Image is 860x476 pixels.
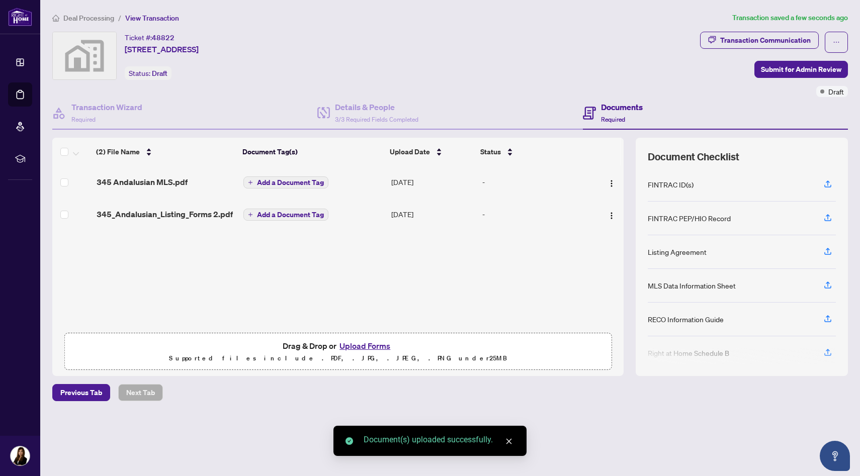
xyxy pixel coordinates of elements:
h4: Details & People [335,101,418,113]
h4: Documents [601,101,643,113]
span: Add a Document Tag [257,179,324,186]
button: Transaction Communication [700,32,819,49]
span: 3/3 Required Fields Completed [335,116,418,123]
span: (2) File Name [96,146,140,157]
span: Required [601,116,625,123]
span: Add a Document Tag [257,211,324,218]
button: Logo [604,174,620,190]
div: Right at Home Schedule B [648,347,729,358]
button: Add a Document Tag [243,176,328,188]
p: Supported files include .PDF, .JPG, .JPEG, .PNG under 25 MB [71,352,605,364]
span: Required [71,116,96,123]
span: Document Checklist [648,150,739,164]
span: Draft [828,86,844,97]
button: Submit for Admin Review [754,61,848,78]
button: Add a Document Tag [243,208,328,221]
span: 345_Andalusian_Listing_Forms 2.pdf [97,208,233,220]
button: Add a Document Tag [243,209,328,221]
th: Status [476,138,589,166]
span: plus [248,212,253,217]
span: home [52,15,59,22]
h4: Transaction Wizard [71,101,142,113]
button: Open asap [820,441,850,471]
a: Close [503,436,514,447]
div: FINTRAC PEP/HIO Record [648,213,731,224]
td: [DATE] [387,198,478,230]
span: Submit for Admin Review [761,61,841,77]
img: logo [8,8,32,26]
span: Draft [152,69,167,78]
span: Drag & Drop or [283,339,393,352]
div: Listing Agreement [648,246,707,257]
article: Transaction saved a few seconds ago [732,12,848,24]
span: close [505,438,512,445]
td: [DATE] [387,166,478,198]
div: FINTRAC ID(s) [648,179,694,190]
img: Logo [608,179,616,187]
li: / [118,12,121,24]
button: Previous Tab [52,384,110,401]
th: Upload Date [386,138,476,166]
th: Document Tag(s) [238,138,386,166]
span: ellipsis [833,39,840,46]
div: Transaction Communication [720,32,811,48]
span: 345 Andalusian MLS.pdf [97,176,188,188]
div: - [482,176,588,187]
button: Add a Document Tag [243,176,328,189]
span: 48822 [152,33,175,42]
div: Status: [125,66,171,80]
span: Status [480,146,501,157]
span: plus [248,180,253,185]
span: View Transaction [125,14,179,23]
img: Logo [608,212,616,220]
span: [STREET_ADDRESS] [125,43,199,55]
span: Drag & Drop orUpload FormsSupported files include .PDF, .JPG, .JPEG, .PNG under25MB [65,333,611,370]
button: Logo [604,206,620,222]
img: svg%3e [53,32,116,79]
button: Upload Forms [336,339,393,352]
div: - [482,209,588,220]
div: Ticket #: [125,32,175,43]
span: Upload Date [390,146,430,157]
span: Previous Tab [60,385,102,401]
div: RECO Information Guide [648,314,724,325]
img: Profile Icon [11,446,30,465]
th: (2) File Name [92,138,238,166]
span: check-circle [346,437,353,445]
div: Document(s) uploaded successfully. [364,434,514,446]
button: Next Tab [118,384,163,401]
div: MLS Data Information Sheet [648,280,736,291]
span: Deal Processing [63,14,114,23]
